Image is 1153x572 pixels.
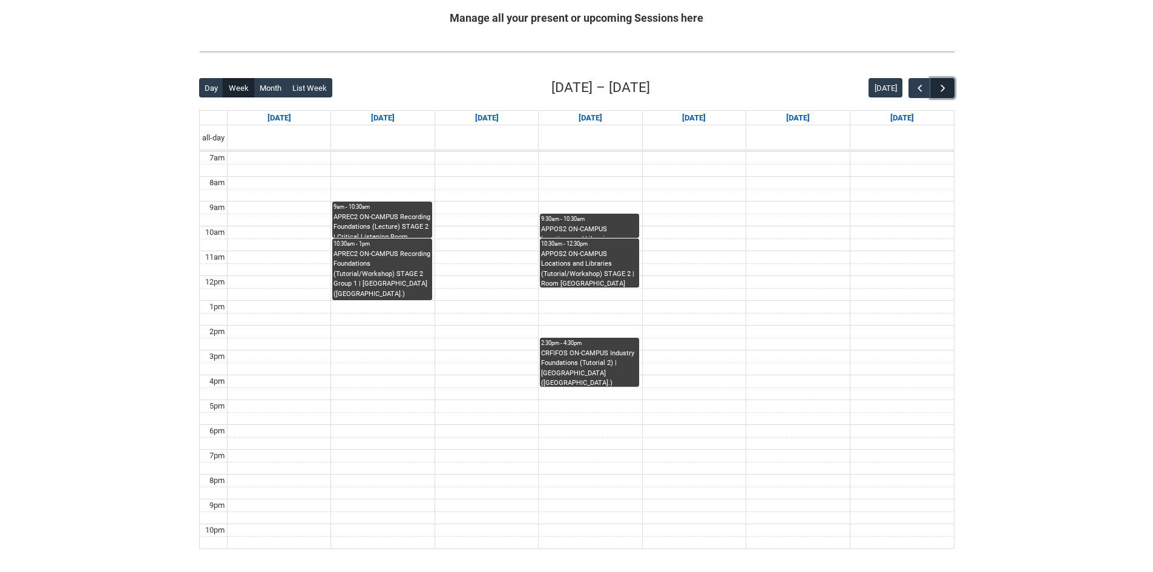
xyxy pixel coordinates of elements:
div: 8am [207,177,227,189]
a: Go to November 4, 2025 [473,111,501,125]
div: 4pm [207,375,227,387]
button: Next Week [931,78,954,98]
div: 8pm [207,475,227,487]
div: 11am [203,251,227,263]
button: List Week [286,78,332,97]
div: 2pm [207,326,227,338]
span: all-day [200,132,227,144]
div: 3pm [207,350,227,363]
div: 9:30am - 10:30am [541,215,638,223]
button: Month [254,78,287,97]
button: [DATE] [869,78,902,97]
button: Previous Week [908,78,931,98]
div: 10am [203,226,227,238]
div: APPOS2 ON-CAMPUS Locations and Libraries (Lecture) STAGE 2 | [GEOGRAPHIC_DATA] ([GEOGRAPHIC_DATA]... [541,225,638,238]
h2: [DATE] – [DATE] [551,77,650,98]
div: 1pm [207,301,227,313]
div: 5pm [207,400,227,412]
div: CRFIFOS ON-CAMPUS Industry Foundations (Tutorial 2) | [GEOGRAPHIC_DATA] ([GEOGRAPHIC_DATA].) (cap... [541,349,638,387]
div: 12pm [203,276,227,288]
div: APPOS2 ON-CAMPUS Locations and Libraries (Tutorial/Workshop) STAGE 2 | Room [GEOGRAPHIC_DATA] ([G... [541,249,638,288]
div: 9am - 10:30am [333,203,430,211]
a: Go to November 2, 2025 [265,111,294,125]
div: 9pm [207,499,227,511]
div: 10pm [203,524,227,536]
a: Go to November 5, 2025 [576,111,605,125]
div: 7am [207,152,227,164]
button: Day [199,78,224,97]
img: REDU_GREY_LINE [199,45,954,58]
div: 7pm [207,450,227,462]
button: Week [223,78,254,97]
div: 2:30pm - 4:30pm [541,339,638,347]
a: Go to November 3, 2025 [369,111,397,125]
a: Go to November 7, 2025 [784,111,812,125]
h2: Manage all your present or upcoming Sessions here [199,10,954,26]
div: APREC2 ON-CAMPUS Recording Foundations (Lecture) STAGE 2 | Critical Listening Room ([GEOGRAPHIC_D... [333,212,430,238]
div: APREC2 ON-CAMPUS Recording Foundations (Tutorial/Workshop) STAGE 2 Group 1 | [GEOGRAPHIC_DATA] ([... [333,249,430,300]
a: Go to November 6, 2025 [680,111,708,125]
div: 10:30am - 12:30pm [541,240,638,248]
div: 6pm [207,425,227,437]
div: 10:30am - 1pm [333,240,430,248]
a: Go to November 8, 2025 [888,111,916,125]
div: 9am [207,202,227,214]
